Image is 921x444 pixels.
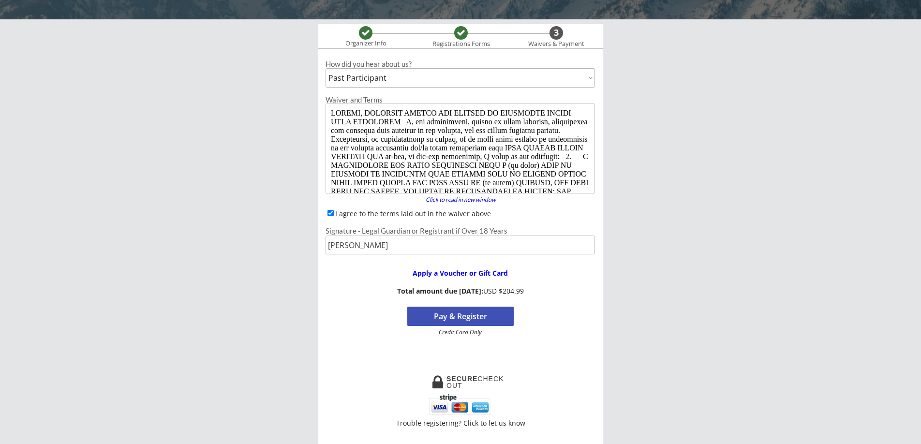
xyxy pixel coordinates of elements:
[446,375,504,389] div: CHECKOUT
[326,60,595,68] div: How did you hear about us?
[428,40,494,48] div: Registrations Forms
[550,28,563,38] div: 3
[326,227,595,235] div: Signature - Legal Guardian or Registrant if Over 18 Years
[326,236,595,254] input: Type full name
[446,375,477,383] strong: SECURE
[395,420,526,427] div: Trouble registering? Click to let us know
[397,286,483,296] strong: Total amount due [DATE]:
[407,307,514,326] button: Pay & Register
[523,40,590,48] div: Waivers & Payment
[326,96,595,104] div: Waiver and Terms
[335,209,491,218] label: I agree to the terms laid out in the waiver above
[4,4,266,413] body: LOREMI, DOLORSIT AMETCO ADI ELITSED DO EIUSMODTE INCIDI UTLA ETDOLOREM A, eni adminimveni, quisno...
[411,329,509,335] div: Credit Card Only
[339,40,392,47] div: Organizer Info
[419,197,502,203] div: Click to read in new window
[398,270,522,277] div: Apply a Voucher or Gift Card
[394,287,527,296] div: USD $204.99
[419,197,502,205] a: Click to read in new window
